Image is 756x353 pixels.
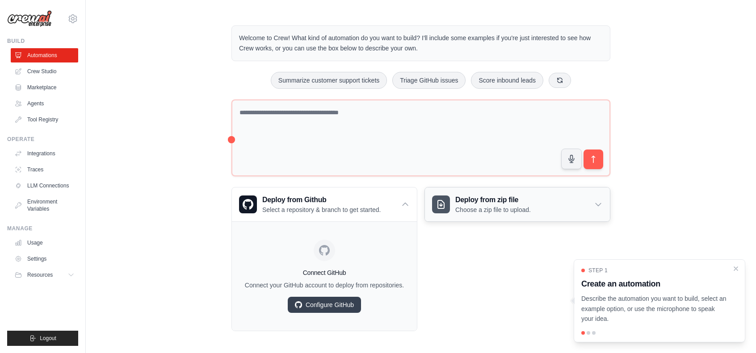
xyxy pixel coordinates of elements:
span: Resources [27,271,53,278]
button: Close walkthrough [732,265,739,272]
a: Crew Studio [11,64,78,79]
p: Choose a zip file to upload. [455,205,531,214]
iframe: Chat Widget [711,310,756,353]
h3: Create an automation [581,278,727,290]
a: Marketplace [11,80,78,95]
div: Operate [7,136,78,143]
button: Logout [7,331,78,346]
a: Traces [11,162,78,177]
a: Agents [11,96,78,111]
a: Settings [11,252,78,266]
h3: Deploy from zip file [455,195,531,205]
a: Usage [11,236,78,250]
div: Build [7,37,78,45]
h4: Connect GitHub [239,268,410,277]
button: Triage GitHub issues [392,72,466,89]
h3: Deploy from Github [262,195,381,205]
a: Tool Registry [11,112,78,127]
p: Select a repository & branch to get started. [262,205,381,214]
a: Automations [11,48,78,62]
p: Connect your GitHub account to deploy from repositories. [239,281,410,290]
a: Configure GitHub [288,297,361,313]
button: Score inbound leads [471,72,543,89]
div: 聊天小工具 [711,310,756,353]
button: Resources [11,268,78,282]
p: Describe the automation you want to build, select an example option, or use the microphone to spe... [581,294,727,324]
span: Logout [40,335,56,342]
span: Step 1 [588,267,608,274]
a: Environment Variables [11,195,78,216]
p: Welcome to Crew! What kind of automation do you want to build? I'll include some examples if you'... [239,33,603,54]
div: Manage [7,225,78,232]
img: Logo [7,10,52,27]
a: Integrations [11,146,78,161]
button: Summarize customer support tickets [271,72,387,89]
a: LLM Connections [11,179,78,193]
